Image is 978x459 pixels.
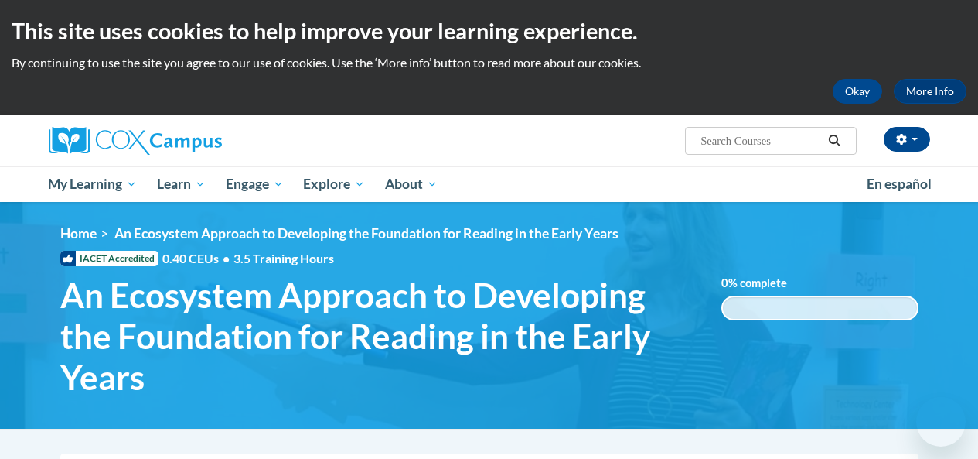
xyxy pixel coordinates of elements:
span: Explore [303,175,365,194]
span: My Learning [48,175,137,194]
a: Engage [216,166,294,202]
span: IACET Accredited [60,251,158,266]
span: Engage [226,175,284,194]
span: • [223,251,230,265]
a: Learn [147,166,216,202]
a: About [375,166,448,202]
span: 3.5 Training Hours [233,251,334,265]
button: Account Settings [884,127,930,152]
div: Main menu [37,166,942,202]
h2: This site uses cookies to help improve your learning experience. [12,15,966,46]
iframe: Button to launch messaging window [916,397,966,447]
button: Search [823,132,846,150]
p: By continuing to use the site you agree to our use of cookies. Use the ‘More info’ button to read... [12,54,966,71]
img: Cox Campus [49,127,222,155]
span: En español [867,176,932,192]
a: More Info [894,79,966,104]
a: En español [857,168,942,200]
a: My Learning [39,166,148,202]
button: Okay [833,79,882,104]
span: An Ecosystem Approach to Developing the Foundation for Reading in the Early Years [60,275,698,397]
input: Search Courses [699,132,823,150]
label: % complete [721,275,810,292]
span: 0.40 CEUs [162,250,233,267]
span: About [385,175,438,194]
a: Home [60,225,97,241]
span: An Ecosystem Approach to Developing the Foundation for Reading in the Early Years [114,225,618,241]
span: 0 [721,276,728,289]
a: Cox Campus [49,127,327,155]
a: Explore [293,166,375,202]
span: Learn [157,175,206,194]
